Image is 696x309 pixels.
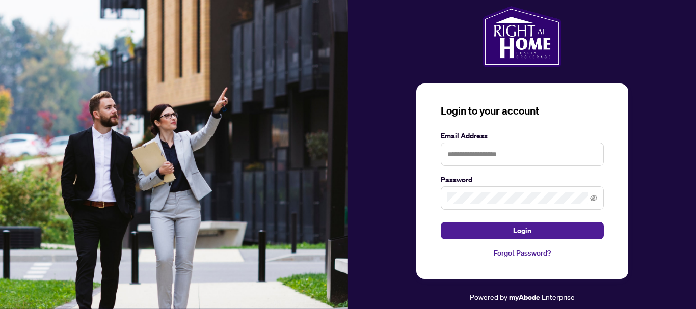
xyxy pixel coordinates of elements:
[441,222,604,239] button: Login
[483,6,561,67] img: ma-logo
[470,292,507,301] span: Powered by
[441,174,604,185] label: Password
[509,292,540,303] a: myAbode
[513,222,531,239] span: Login
[441,104,604,118] h3: Login to your account
[542,292,575,301] span: Enterprise
[441,130,604,142] label: Email Address
[441,247,604,259] a: Forgot Password?
[590,194,597,202] span: eye-invisible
